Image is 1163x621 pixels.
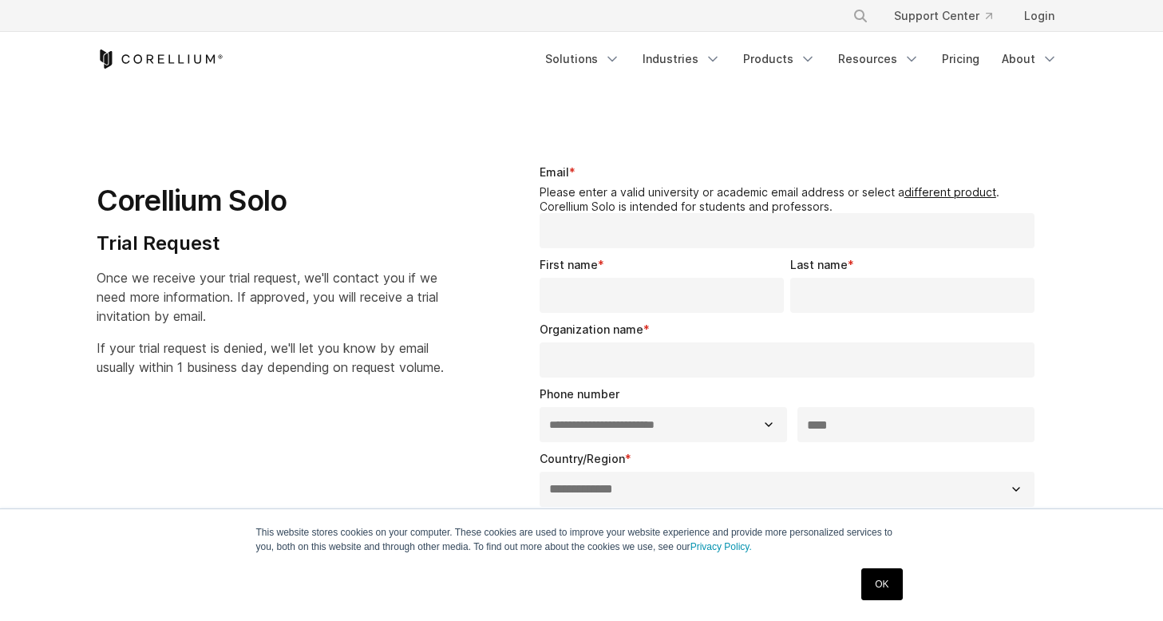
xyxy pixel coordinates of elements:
a: different product [904,185,996,199]
div: Navigation Menu [536,45,1067,73]
a: Corellium Home [97,49,224,69]
a: Industries [633,45,730,73]
a: Privacy Policy. [690,541,752,552]
a: Products [734,45,825,73]
a: Solutions [536,45,630,73]
button: Search [846,2,875,30]
span: Once we receive your trial request, we'll contact you if we need more information. If approved, y... [97,270,438,324]
h4: Trial Request [97,231,444,255]
span: Organization name [540,322,643,336]
span: If your trial request is denied, we'll let you know by email usually within 1 business day depend... [97,340,444,375]
a: Support Center [881,2,1005,30]
a: Login [1011,2,1067,30]
a: Pricing [932,45,989,73]
span: Country/Region [540,452,625,465]
a: About [992,45,1067,73]
legend: Please enter a valid university or academic email address or select a . Corellium Solo is intende... [540,185,1042,213]
span: First name [540,258,598,271]
span: Last name [790,258,848,271]
p: This website stores cookies on your computer. These cookies are used to improve your website expe... [256,525,908,554]
div: Navigation Menu [833,2,1067,30]
span: Email [540,165,569,179]
span: Phone number [540,387,619,401]
a: OK [861,568,902,600]
h1: Corellium Solo [97,183,444,219]
a: Resources [829,45,929,73]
